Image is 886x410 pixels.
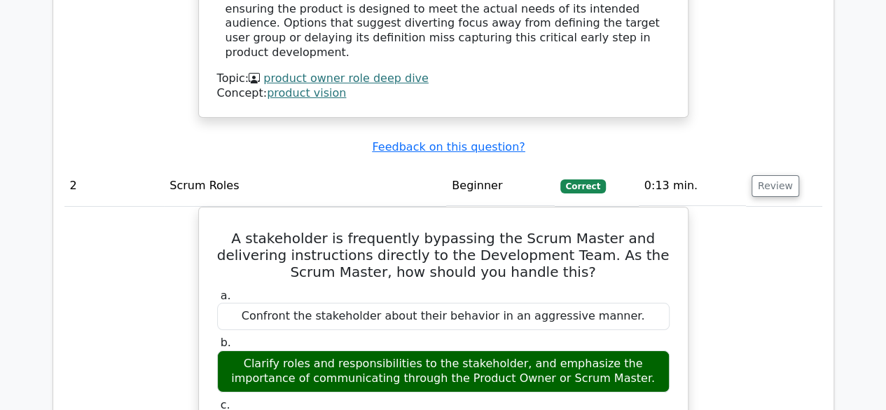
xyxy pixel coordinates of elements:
td: 0:13 min. [639,166,746,206]
a: Feedback on this question? [372,140,525,153]
div: Concept: [217,86,670,101]
div: Topic: [217,71,670,86]
button: Review [752,175,799,197]
a: product vision [267,86,346,100]
div: Confront the stakeholder about their behavior in an aggressive manner. [217,303,670,330]
a: product owner role deep dive [263,71,429,85]
td: Scrum Roles [164,166,446,206]
span: a. [221,289,231,302]
span: b. [221,336,231,349]
h5: A stakeholder is frequently bypassing the Scrum Master and delivering instructions directly to th... [216,230,671,280]
div: Clarify roles and responsibilities to the stakeholder, and emphasize the importance of communicat... [217,350,670,392]
span: Correct [560,179,606,193]
td: Beginner [446,166,554,206]
td: 2 [64,166,165,206]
